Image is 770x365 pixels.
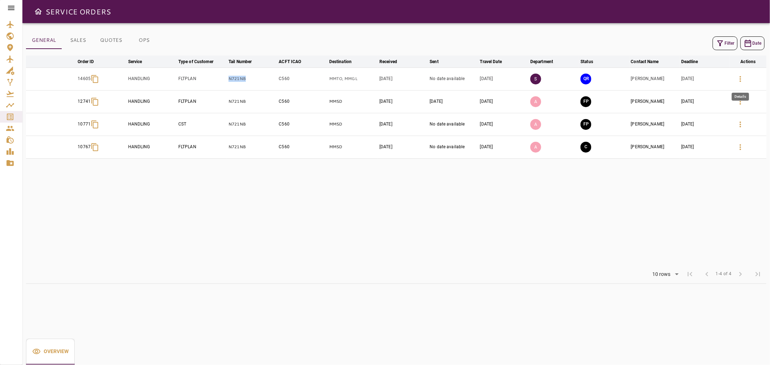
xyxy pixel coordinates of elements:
[480,57,502,66] div: Travel Date
[277,90,327,113] td: C560
[428,67,478,90] td: No date available
[329,144,377,150] p: MMSD
[128,57,142,66] div: Service
[479,136,529,158] td: [DATE]
[530,96,541,107] p: A
[277,113,327,136] td: C560
[229,144,276,150] p: N721NB
[680,67,730,90] td: [DATE]
[279,57,301,66] div: ACFT ICAO
[229,98,276,105] p: N721NB
[177,90,227,113] td: FLTPLAN
[127,136,177,158] td: HANDLING
[329,76,377,82] p: MMTO, MMGL
[430,57,439,66] div: Sent
[229,57,261,66] span: Tail Number
[78,98,91,105] p: 12741
[479,113,529,136] td: [DATE]
[580,74,591,84] button: QUOTE REQUESTED
[229,57,252,66] div: Tail Number
[630,113,680,136] td: [PERSON_NAME]
[329,57,352,66] div: Destination
[530,57,553,66] div: Department
[480,57,511,66] span: Travel Date
[178,57,213,66] div: Type of Customer
[229,76,276,82] p: N721NB
[716,271,732,278] span: 1-4 of 4
[680,90,730,113] td: [DATE]
[630,136,680,158] td: [PERSON_NAME]
[128,32,160,49] button: OPS
[681,57,708,66] span: Deadline
[740,36,765,50] button: Date
[430,57,448,66] span: Sent
[680,136,730,158] td: [DATE]
[229,121,276,127] p: N721NB
[329,121,377,127] p: MMSD
[530,142,541,153] p: A
[681,265,699,283] span: First Page
[580,119,591,130] button: FINAL PREPARATION
[580,57,602,66] span: Status
[630,67,680,90] td: [PERSON_NAME]
[26,339,75,365] div: basic tabs example
[732,265,749,283] span: Next Page
[378,67,428,90] td: [DATE]
[479,90,529,113] td: [DATE]
[378,113,428,136] td: [DATE]
[78,144,91,150] p: 10767
[177,136,227,158] td: FLTPLAN
[530,119,541,130] p: A
[428,136,478,158] td: No date available
[78,76,91,82] p: 14605
[713,36,738,50] button: Filter
[177,113,227,136] td: CST
[45,6,111,17] h6: SERVICE ORDERS
[580,96,591,107] button: FINAL PREPARATION
[699,265,716,283] span: Previous Page
[530,57,562,66] span: Department
[428,113,478,136] td: No date available
[648,269,681,280] div: 10 rows
[379,57,406,66] span: Received
[26,339,75,365] button: Overview
[379,57,397,66] div: Received
[128,57,152,66] span: Service
[78,57,103,66] span: Order ID
[127,67,177,90] td: HANDLING
[26,32,160,49] div: basic tabs example
[749,265,766,283] span: Last Page
[94,32,128,49] button: QUOTES
[580,57,593,66] div: Status
[177,67,227,90] td: FLTPLAN
[378,90,428,113] td: [DATE]
[277,67,327,90] td: C560
[630,90,680,113] td: [PERSON_NAME]
[127,113,177,136] td: HANDLING
[329,57,361,66] span: Destination
[680,113,730,136] td: [DATE]
[279,57,310,66] span: ACFT ICAO
[378,136,428,158] td: [DATE]
[732,93,749,110] button: Details
[31,4,45,19] button: Open drawer
[580,142,591,153] button: CLOSED
[127,90,177,113] td: HANDLING
[479,67,529,90] td: [DATE]
[732,116,749,133] button: Details
[277,136,327,158] td: C560
[631,57,668,66] span: Contact Name
[681,57,698,66] div: Deadline
[62,32,94,49] button: SALES
[78,57,94,66] div: Order ID
[732,138,749,156] button: Details
[530,74,541,84] p: S
[329,98,377,105] p: MMSD
[78,121,91,127] p: 10771
[651,271,673,277] div: 10 rows
[26,32,62,49] button: GENERAL
[428,90,478,113] td: [DATE]
[631,57,659,66] div: Contact Name
[178,57,223,66] span: Type of Customer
